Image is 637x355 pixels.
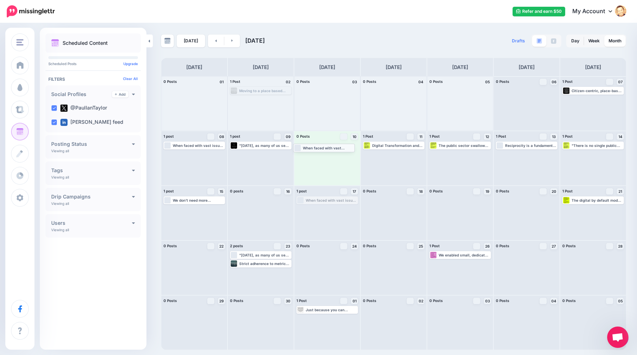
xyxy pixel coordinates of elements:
span: [DATE] [245,37,265,44]
a: 05 [617,298,624,304]
a: 01 [351,298,358,304]
a: 15 [218,188,225,195]
h4: Posting Status [51,142,132,147]
h4: 04 [417,79,424,85]
div: Just because you can measure something, doesn't mean you should. Read more 👉 [URL] [306,308,357,312]
span: 0 Posts [496,189,509,193]
img: twitter-square.png [60,105,68,112]
a: Open chat [607,327,628,348]
a: 16 [284,188,291,195]
span: 15 [220,190,223,193]
img: linkedin-square.png [60,119,68,126]
a: Refer and earn $50 [513,7,565,16]
span: 0 Posts [496,79,509,84]
span: 0 Posts [363,244,376,248]
span: 1 Post [562,79,573,84]
h4: [DATE] [386,63,402,71]
span: 0 Posts [296,134,310,138]
span: 1 Post [429,134,440,138]
label: [PERSON_NAME] feed [60,119,123,126]
img: facebook-grey-square.png [551,38,556,44]
a: Week [584,35,604,47]
span: 1 post [164,189,174,193]
a: 06 [550,79,557,85]
a: Month [604,35,626,47]
a: 03 [484,298,491,304]
a: 09 [284,133,291,140]
a: 07 [617,79,624,85]
span: 0 Posts [429,298,443,303]
a: 08 [218,133,225,140]
h4: [DATE] [253,63,269,71]
a: My Account [565,3,626,20]
h4: Social Profiles [51,92,112,97]
h4: [DATE] [319,63,335,71]
a: 18 [417,188,424,195]
a: Clear All [123,76,138,81]
h4: 03 [351,79,358,85]
span: 0 Posts [562,298,576,303]
a: Add [112,91,128,97]
span: 03 [485,299,490,303]
p: Viewing all [51,149,69,153]
span: 04 [551,299,556,303]
img: calendar-grey-darker.png [164,38,171,44]
img: menu.png [16,39,23,46]
h4: Tags [51,168,132,173]
span: 1 Post [363,134,373,138]
a: 30 [284,298,291,304]
div: "There is no single public record that totals what has been spent on digital transformations acro... [572,143,623,148]
h4: 02 [284,79,291,85]
div: Digital Transformation and Our Failure To Learn From Past Mistakes ▸ [URL] [372,143,424,148]
span: 1 Post [562,189,573,193]
h4: 01 [218,79,225,85]
div: Citizen-centric, place-based working seeks to reimagine public sector performance beyond a metric... [572,89,623,93]
span: 14 [619,135,622,138]
span: 28 [618,244,622,248]
div: Moving to a place based model upends business as usual. Read more 👉 [URL] [239,89,291,93]
p: Viewing all [51,228,69,232]
span: 10 [353,135,357,138]
span: 06 [552,80,556,84]
span: 2 posts [230,244,243,248]
span: 22 [219,244,224,248]
a: 29 [218,298,225,304]
span: 0 Posts [230,298,243,303]
div: The public sector swallowed a dangerous pill disguised as progress – the digital by default hype.... [439,143,490,148]
span: 1 post [164,134,174,138]
span: 0 Posts [164,244,177,248]
a: 23 [284,243,291,249]
span: 1 Post [230,79,240,84]
p: Scheduled Posts [48,62,138,65]
span: 19 [486,190,489,193]
div: "[DATE], as many of us seek to explore a more human-centered approach, exemplified by concepts li... [239,253,291,257]
span: 1 post [230,134,240,138]
span: 0 Posts [296,244,310,248]
a: 20 [550,188,557,195]
img: calendar.png [51,39,59,47]
a: 11 [417,133,424,140]
a: 25 [417,243,424,249]
a: 24 [351,243,358,249]
div: We don't need more resource, we need more connectors, brokers and bridge builders. Read more 👉 [URL] [173,198,224,202]
span: 30 [286,299,290,303]
h4: [DATE] [186,63,202,71]
span: 26 [485,244,489,248]
span: 13 [552,135,556,138]
p: Viewing all [51,201,69,206]
span: 23 [286,244,290,248]
p: Scheduled Content [63,41,108,46]
a: 17 [351,188,358,195]
h4: [DATE] [519,63,535,71]
span: 08 [219,135,224,138]
div: The digital by default model was largely driven by a cost-saving agenda, where the high expense o... [572,198,623,202]
div: We enabled small, dedicated teams – often just a handful of people – to literally embed themselve... [439,253,490,257]
span: 11 [419,135,422,138]
a: 02 [417,298,424,304]
span: 24 [352,244,357,248]
a: 12 [484,133,491,140]
span: 0 Posts [363,79,376,84]
h4: Drip Campaigns [51,194,132,199]
span: 1 Post [496,134,506,138]
span: 05 [618,299,623,303]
